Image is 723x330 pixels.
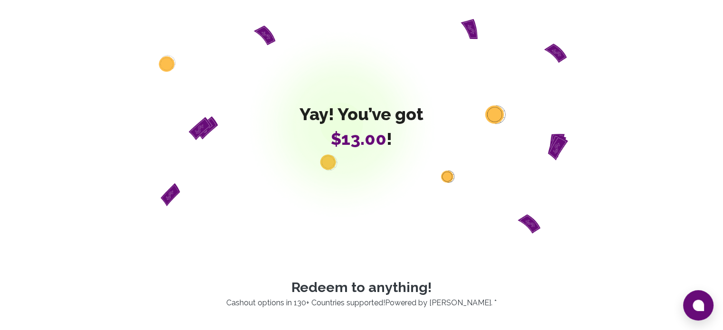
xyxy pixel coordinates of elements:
[683,290,713,321] button: Open chat window
[299,129,424,148] span: !
[77,279,647,296] p: Redeem to anything!
[331,129,386,149] span: $13.00
[77,297,647,309] p: Cashout options in 130+ Countries supported! . *
[299,104,424,123] span: Yay! You’ve got
[385,298,491,307] a: Powered by [PERSON_NAME]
